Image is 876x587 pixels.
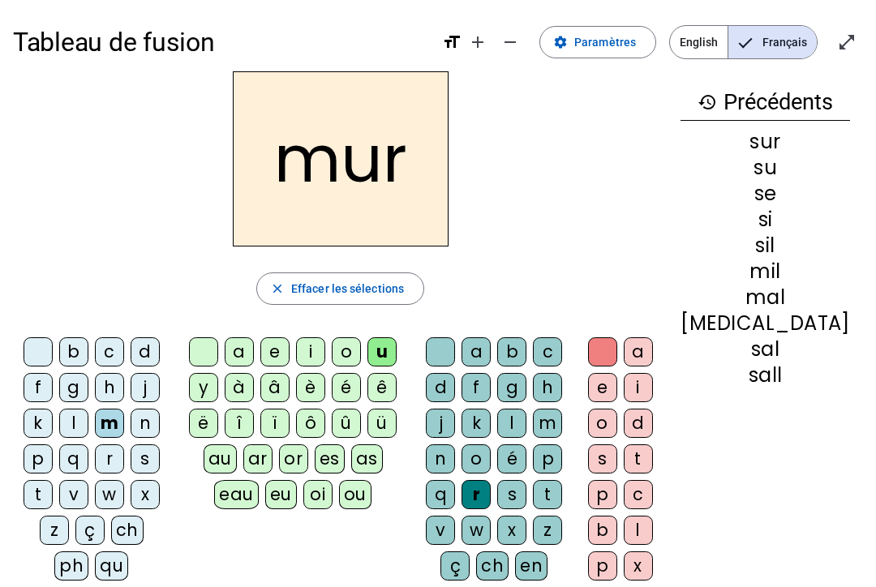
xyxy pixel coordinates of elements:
div: à [225,373,254,402]
div: eau [214,480,259,509]
div: su [681,158,850,178]
button: Entrer en plein écran [831,26,863,58]
div: s [588,444,617,473]
div: j [426,409,455,438]
div: w [95,480,124,509]
div: si [681,210,850,229]
div: g [59,373,88,402]
div: en [515,551,547,581]
div: o [332,337,361,366]
span: English [670,26,728,58]
div: qu [95,551,128,581]
div: k [24,409,53,438]
mat-icon: history [698,92,717,112]
div: z [533,516,562,545]
div: y [189,373,218,402]
h2: mur [233,71,449,246]
div: i [624,373,653,402]
div: d [624,409,653,438]
h1: Tableau de fusion [13,16,429,68]
div: a [462,337,491,366]
div: t [624,444,653,473]
div: f [462,373,491,402]
div: ou [339,480,371,509]
div: n [131,409,160,438]
div: s [131,444,160,473]
div: d [131,337,160,366]
div: ph [54,551,88,581]
div: sall [681,366,850,385]
div: b [588,516,617,545]
div: as [351,444,383,473]
div: se [681,184,850,204]
div: x [624,551,653,581]
div: f [24,373,53,402]
div: p [24,444,53,473]
div: v [59,480,88,509]
button: Augmenter la taille de la police [462,26,494,58]
div: ar [243,444,273,473]
h3: Précédents [681,84,850,121]
div: c [624,480,653,509]
div: b [59,337,88,366]
div: sur [681,132,850,152]
div: oi [303,480,333,509]
div: r [462,480,491,509]
div: l [59,409,88,438]
div: eu [265,480,297,509]
div: c [95,337,124,366]
button: Diminuer la taille de la police [494,26,526,58]
div: ch [111,516,144,545]
div: ë [189,409,218,438]
div: o [588,409,617,438]
div: x [497,516,526,545]
span: Effacer les sélections [291,279,404,298]
div: g [497,373,526,402]
div: é [497,444,526,473]
div: û [332,409,361,438]
div: q [59,444,88,473]
div: au [204,444,237,473]
div: m [533,409,562,438]
div: p [588,551,617,581]
div: mal [681,288,850,307]
div: z [40,516,69,545]
div: a [225,337,254,366]
div: b [497,337,526,366]
div: ch [476,551,509,581]
mat-icon: format_size [442,32,462,52]
div: e [588,373,617,402]
div: q [426,480,455,509]
span: Paramètres [574,32,636,52]
div: k [462,409,491,438]
div: n [426,444,455,473]
div: [MEDICAL_DATA] [681,314,850,333]
mat-icon: add [468,32,487,52]
div: ï [260,409,290,438]
div: ç [440,551,470,581]
div: i [296,337,325,366]
div: è [296,373,325,402]
div: t [533,480,562,509]
div: c [533,337,562,366]
div: l [624,516,653,545]
div: sil [681,236,850,255]
div: ç [75,516,105,545]
mat-icon: open_in_full [837,32,857,52]
div: e [260,337,290,366]
div: p [588,480,617,509]
div: ô [296,409,325,438]
div: sal [681,340,850,359]
div: x [131,480,160,509]
div: r [95,444,124,473]
div: é [332,373,361,402]
div: ê [367,373,397,402]
div: j [131,373,160,402]
div: d [426,373,455,402]
div: w [462,516,491,545]
div: â [260,373,290,402]
div: ü [367,409,397,438]
div: u [367,337,397,366]
div: mil [681,262,850,281]
div: v [426,516,455,545]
